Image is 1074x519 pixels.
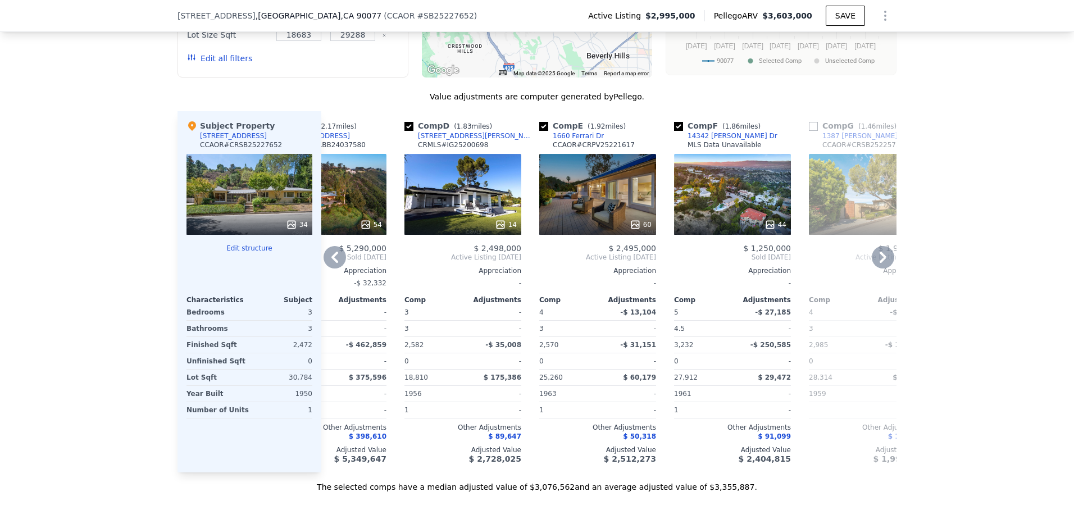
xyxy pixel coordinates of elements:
span: Pellego ARV [714,10,763,21]
div: - [600,321,656,336]
span: # SB25227652 [417,11,474,20]
span: ( miles) [718,122,765,130]
div: Adjusted Value [404,445,521,454]
button: Edit structure [186,244,312,253]
div: CCAOR # CRSB25227652 [200,140,282,149]
div: Characteristics [186,295,249,304]
a: Open this area in Google Maps (opens a new window) [425,63,462,78]
button: Show Options [874,4,896,27]
div: - [404,275,521,291]
span: -$ 31,151 [620,341,656,349]
div: - [465,304,521,320]
div: Other Adjustments [270,423,386,432]
div: The selected comps have a median adjusted value of $3,076,562 and an average adjusted value of $3... [178,472,896,493]
div: 1963 [539,386,595,402]
span: 2,582 [404,341,424,349]
div: 1961 [674,386,730,402]
div: 3 [252,304,312,320]
span: $ 2,404,815 [739,454,791,463]
span: Active Listing [DATE] [539,253,656,262]
span: Active Listing [DATE] [404,253,521,262]
div: 4.5 [674,321,730,336]
div: 1 [674,402,730,418]
span: $ 2,728,025 [469,454,521,463]
div: Adjustments [328,295,386,304]
text: 90077 [717,57,734,65]
a: Terms (opens in new tab) [581,70,597,76]
div: MLS Data Unavailable [688,140,762,149]
button: Keyboard shortcuts [499,70,507,75]
div: Comp [404,295,463,304]
span: 27,912 [674,374,698,381]
div: Finished Sqft [186,337,247,353]
div: - [330,321,386,336]
div: Subject Property [186,120,275,131]
span: Map data ©2025 Google [513,70,575,76]
span: $ 175,386 [484,374,521,381]
div: CCAOR # CRBB24037580 [283,140,366,149]
div: Bedrooms [186,304,247,320]
span: $ 60,179 [623,374,656,381]
a: [STREET_ADDRESS][PERSON_NAME] [404,131,535,140]
div: Other Adjustments [404,423,521,432]
div: 3 [252,321,312,336]
div: - [465,402,521,418]
span: ( miles) [314,122,361,130]
div: Other Adjustments [674,423,791,432]
div: - [809,275,926,291]
span: $ 1,999,999 [878,244,926,253]
div: - [870,402,926,418]
span: ( miles) [854,122,901,130]
span: -$ 32,332 [354,279,386,287]
span: $ 5,349,647 [334,454,386,463]
div: - [674,275,791,291]
div: Comp D [404,120,497,131]
div: - [870,353,926,369]
div: [STREET_ADDRESS] [200,131,267,140]
span: $ 29,472 [758,374,791,381]
button: SAVE [826,6,865,26]
div: 60 [630,219,652,230]
span: $ 1,992,962 [873,454,926,463]
div: [STREET_ADDRESS][PERSON_NAME] [418,131,535,140]
div: Appreciation [674,266,791,275]
span: $ 2,512,273 [604,454,656,463]
div: 1959 [809,386,865,402]
div: Other Adjustments [809,423,926,432]
a: 1660 Ferrari Dr [539,131,604,140]
div: - [600,402,656,418]
div: Value adjustments are computer generated by Pellego . [178,91,896,102]
text: [DATE] [854,42,876,50]
div: - [330,304,386,320]
div: Adjusted Value [809,445,926,454]
div: Comp G [809,120,901,131]
span: 4 [539,308,544,316]
div: Appreciation [809,266,926,275]
text: [DATE] [826,42,847,50]
div: - [330,402,386,418]
div: Appreciation [539,266,656,275]
text: [DATE] [770,42,791,50]
span: 2.17 [321,122,336,130]
div: Adjustments [463,295,521,304]
div: - [870,321,926,336]
span: -$ 27,185 [755,308,791,316]
div: - [735,353,791,369]
div: Bathrooms [186,321,247,336]
span: 1.86 [725,122,740,130]
div: CCAOR # CRSB25225759 [822,140,904,149]
span: 0 [404,357,409,365]
div: - [330,353,386,369]
div: 1 [539,402,595,418]
span: ( miles) [583,122,630,130]
span: $ 50,318 [623,432,656,440]
div: 14342 [PERSON_NAME] Dr [688,131,777,140]
div: 3 [404,321,461,336]
div: - [600,353,656,369]
div: Comp [674,295,732,304]
span: 25,260 [539,374,563,381]
span: $ 1,250,000 [743,244,791,253]
div: Comp F [674,120,765,131]
span: 0 [809,357,813,365]
span: $ 375,596 [349,374,386,381]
